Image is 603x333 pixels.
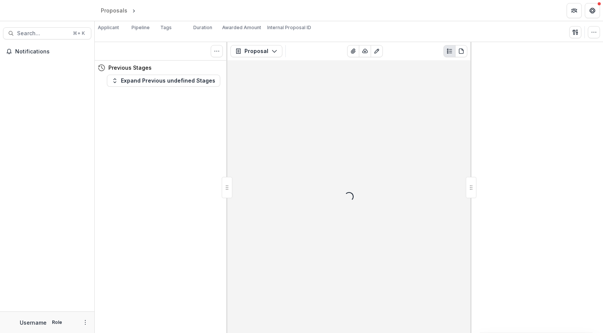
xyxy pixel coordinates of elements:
[132,24,150,31] p: Pipeline
[98,5,169,16] nav: breadcrumb
[347,45,359,57] button: View Attached Files
[50,319,64,326] p: Role
[17,30,68,37] span: Search...
[267,24,311,31] p: Internal Proposal ID
[211,45,223,57] button: Toggle View Cancelled Tasks
[81,318,90,327] button: More
[160,24,172,31] p: Tags
[230,45,282,57] button: Proposal
[3,27,91,39] button: Search...
[101,6,127,14] div: Proposals
[443,45,456,57] button: Plaintext view
[108,64,152,72] h4: Previous Stages
[98,24,119,31] p: Applicant
[98,5,130,16] a: Proposals
[193,24,212,31] p: Duration
[567,3,582,18] button: Partners
[3,45,91,58] button: Notifications
[20,319,47,327] p: Username
[585,3,600,18] button: Get Help
[71,29,86,38] div: ⌘ + K
[222,24,261,31] p: Awarded Amount
[455,45,467,57] button: PDF view
[15,48,88,55] span: Notifications
[371,45,383,57] button: Edit as form
[107,75,220,87] button: Expand Previous undefined Stages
